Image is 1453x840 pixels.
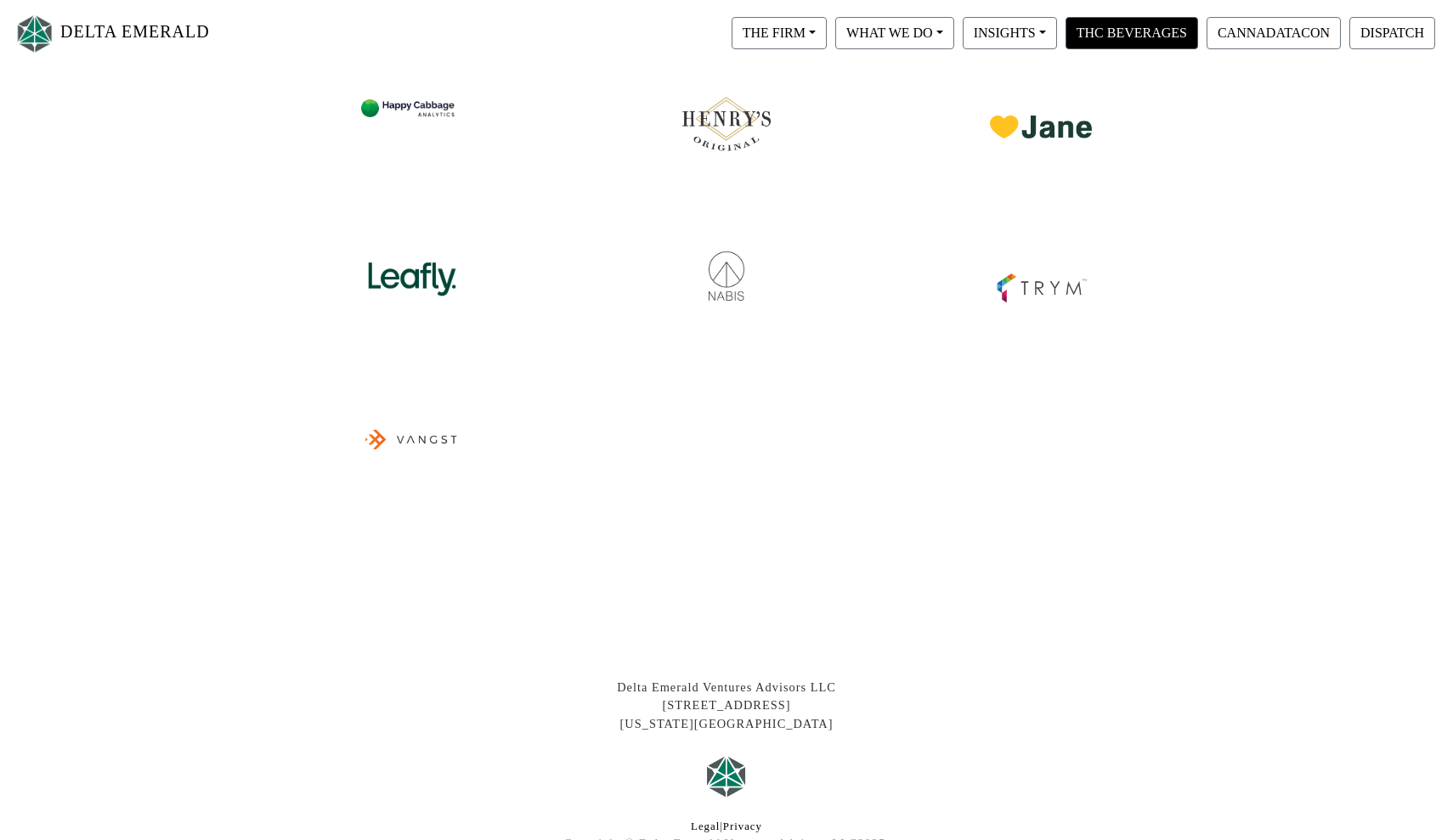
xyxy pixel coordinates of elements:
img: trym [990,233,1092,309]
button: CANNADATACON [1207,17,1341,49]
button: DISPATCH [1349,17,1435,49]
a: DELTA EMERALD [14,7,210,60]
a: Privacy [723,820,762,832]
button: THE FIRM [732,17,827,49]
a: CANNADATACON [1202,25,1345,39]
button: WHAT WE DO [835,17,954,49]
img: henrys [676,73,777,158]
img: Logo [701,751,752,802]
div: | [255,819,1198,835]
img: nabis [676,233,777,303]
button: INSIGHTS [963,17,1057,49]
img: hca [361,73,463,135]
div: Delta Emerald Ventures Advisors LLC [STREET_ADDRESS] [US_STATE][GEOGRAPHIC_DATA] [255,679,1198,734]
button: THC BEVERAGES [1066,17,1198,49]
a: DISPATCH [1345,25,1439,39]
img: Logo [14,11,56,56]
img: vangst [361,384,463,490]
a: THC BEVERAGES [1061,25,1202,39]
a: Legal [691,820,720,832]
img: leafly [361,233,463,303]
img: jane [990,73,1092,138]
